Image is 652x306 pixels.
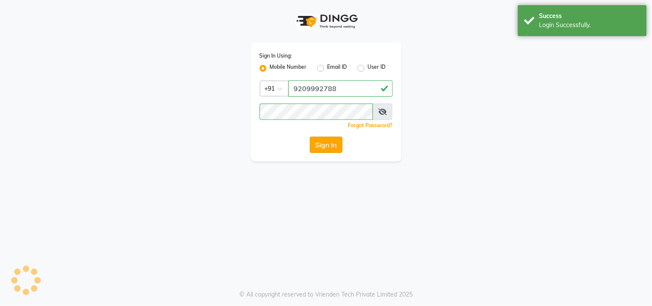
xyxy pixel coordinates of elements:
input: Username [288,80,393,97]
button: Sign In [310,137,343,153]
div: Success [539,12,640,21]
label: Email ID [328,63,347,73]
a: Forgot Password? [348,122,393,129]
div: Login Successfully. [539,21,640,30]
label: Mobile Number [270,63,307,73]
label: Sign In Using: [260,52,292,60]
input: Username [260,104,373,120]
img: logo1.svg [292,9,361,34]
label: User ID [368,63,386,73]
